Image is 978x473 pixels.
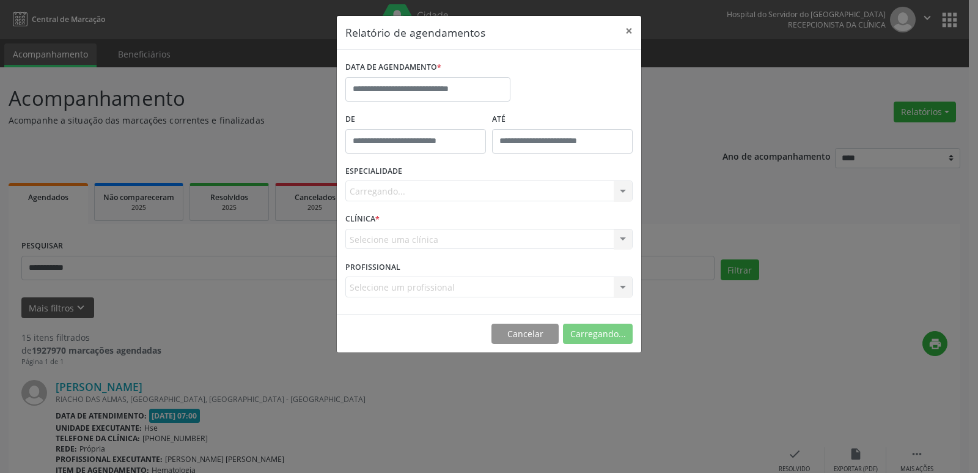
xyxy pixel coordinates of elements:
button: Close [617,16,641,46]
label: CLÍNICA [345,210,380,229]
button: Carregando... [563,324,633,345]
label: ATÉ [492,110,633,129]
label: De [345,110,486,129]
label: ESPECIALIDADE [345,162,402,181]
h5: Relatório de agendamentos [345,24,485,40]
label: PROFISSIONAL [345,258,400,277]
label: DATA DE AGENDAMENTO [345,58,441,77]
button: Cancelar [491,324,559,345]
